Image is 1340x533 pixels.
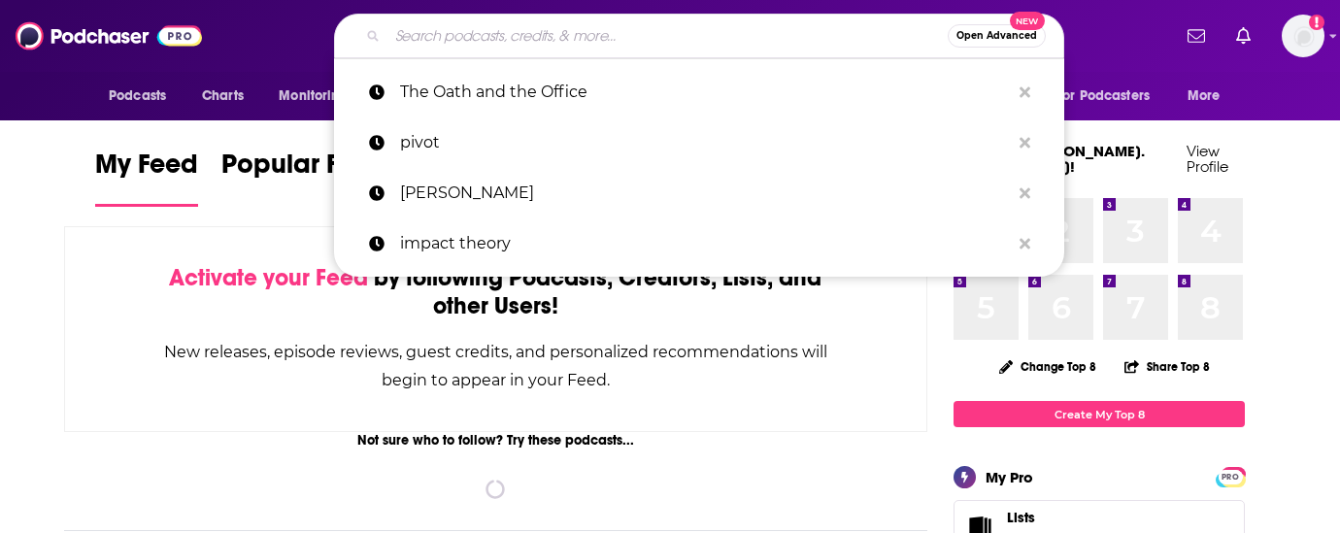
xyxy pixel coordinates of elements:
span: Logged in as hannah.bishop [1282,15,1324,57]
p: Harlan Coban [400,168,1010,218]
div: by following Podcasts, Creators, Lists, and other Users! [162,264,829,320]
a: Popular Feed [221,148,386,207]
a: Lists [1007,509,1156,526]
img: User Profile [1282,15,1324,57]
a: View Profile [1187,142,1228,176]
button: open menu [265,78,373,115]
span: My Feed [95,148,198,192]
button: open menu [1174,78,1245,115]
p: The Oath and the Office [400,67,1010,117]
div: Not sure who to follow? Try these podcasts... [64,432,927,449]
span: Lists [1007,509,1035,526]
a: pivot [334,117,1064,168]
p: impact theory [400,218,1010,269]
input: Search podcasts, credits, & more... [387,20,948,51]
span: More [1188,83,1221,110]
a: My Feed [95,148,198,207]
a: The Oath and the Office [334,67,1064,117]
a: [PERSON_NAME] [334,168,1064,218]
span: Monitoring [279,83,348,110]
button: Change Top 8 [988,354,1108,379]
div: New releases, episode reviews, guest credits, and personalized recommendations will begin to appe... [162,338,829,394]
svg: Add a profile image [1309,15,1324,30]
a: impact theory [334,218,1064,269]
span: Charts [202,83,244,110]
span: For Podcasters [1056,83,1150,110]
button: open menu [1044,78,1178,115]
a: Charts [189,78,255,115]
p: pivot [400,117,1010,168]
button: open menu [95,78,191,115]
span: Open Advanced [956,31,1037,41]
a: Create My Top 8 [954,401,1245,427]
a: Show notifications dropdown [1228,19,1258,52]
span: New [1010,12,1045,30]
img: Podchaser - Follow, Share and Rate Podcasts [16,17,202,54]
div: Search podcasts, credits, & more... [334,14,1064,58]
a: PRO [1219,469,1242,483]
div: My Pro [986,468,1033,486]
a: Show notifications dropdown [1180,19,1213,52]
span: Popular Feed [221,148,386,192]
span: PRO [1219,470,1242,484]
button: Open AdvancedNew [948,24,1046,48]
span: Podcasts [109,83,166,110]
span: Activate your Feed [169,263,368,292]
button: Share Top 8 [1123,348,1211,385]
button: Show profile menu [1282,15,1324,57]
